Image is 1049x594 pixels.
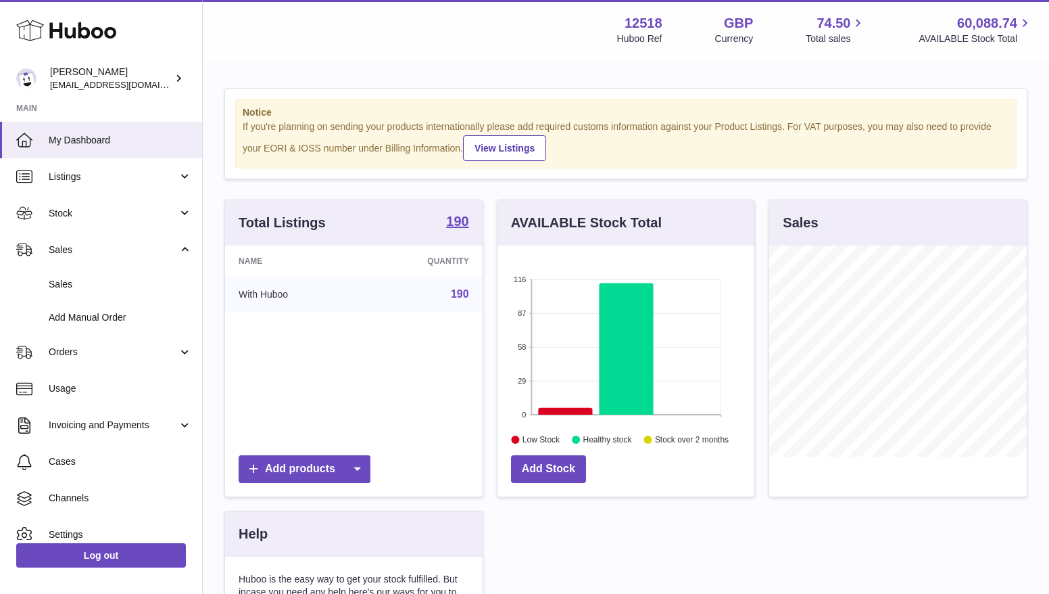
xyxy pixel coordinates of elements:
[806,32,866,45] span: Total sales
[511,455,586,483] a: Add Stock
[451,288,469,300] a: 190
[239,525,268,543] h3: Help
[522,411,526,419] text: 0
[514,275,526,283] text: 116
[225,277,361,312] td: With Huboo
[919,32,1033,45] span: AVAILABLE Stock Total
[239,455,370,483] a: Add products
[446,214,468,228] strong: 190
[243,106,1009,119] strong: Notice
[49,419,178,432] span: Invoicing and Payments
[522,435,560,444] text: Low Stock
[518,343,526,351] text: 58
[49,278,192,291] span: Sales
[655,435,729,444] text: Stock over 2 months
[816,14,850,32] span: 74.50
[225,246,361,277] th: Name
[49,382,192,395] span: Usage
[49,492,192,505] span: Channels
[583,435,632,444] text: Healthy stock
[625,14,662,32] strong: 12518
[49,311,192,324] span: Add Manual Order
[511,214,662,232] h3: AVAILABLE Stock Total
[518,377,526,385] text: 29
[16,543,186,568] a: Log out
[361,246,483,277] th: Quantity
[783,214,818,232] h3: Sales
[49,528,192,541] span: Settings
[957,14,1017,32] span: 60,088.74
[715,32,754,45] div: Currency
[50,66,172,91] div: [PERSON_NAME]
[617,32,662,45] div: Huboo Ref
[49,455,192,468] span: Cases
[243,120,1009,161] div: If you're planning on sending your products internationally please add required customs informati...
[49,244,178,256] span: Sales
[50,79,199,90] span: [EMAIL_ADDRESS][DOMAIN_NAME]
[806,14,866,45] a: 74.50 Total sales
[724,14,753,32] strong: GBP
[49,346,178,359] span: Orders
[49,170,178,183] span: Listings
[446,214,468,231] a: 190
[463,135,546,161] a: View Listings
[239,214,326,232] h3: Total Listings
[518,309,526,317] text: 87
[919,14,1033,45] a: 60,088.74 AVAILABLE Stock Total
[16,68,36,89] img: caitlin@fancylamp.co
[49,207,178,220] span: Stock
[49,134,192,147] span: My Dashboard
